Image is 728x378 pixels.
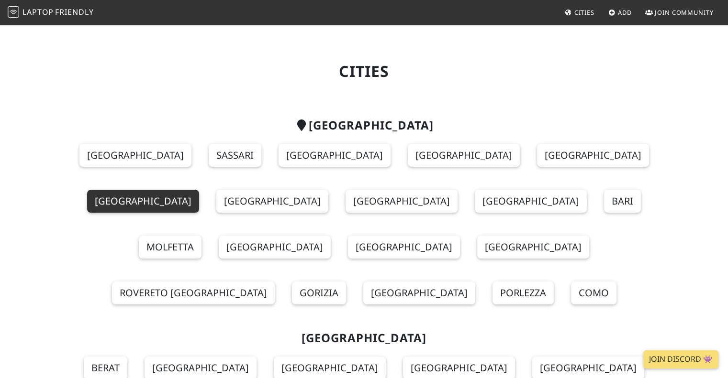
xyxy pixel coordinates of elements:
a: Sassari [209,144,261,167]
a: Rovereto [GEOGRAPHIC_DATA] [112,281,275,304]
span: Add [618,8,632,17]
a: [GEOGRAPHIC_DATA] [363,281,475,304]
a: [GEOGRAPHIC_DATA] [537,144,649,167]
a: Como [571,281,616,304]
h1: Cities [54,62,674,80]
a: [GEOGRAPHIC_DATA] [216,190,328,213]
span: Cities [574,8,594,17]
span: Laptop [22,7,54,17]
a: [GEOGRAPHIC_DATA] [219,236,331,259]
a: Bari [604,190,641,213]
a: [GEOGRAPHIC_DATA] [408,144,520,167]
a: LaptopFriendly LaptopFriendly [8,4,94,21]
span: Friendly [55,7,93,17]
a: Molfetta [139,236,202,259]
a: [GEOGRAPHIC_DATA] [279,144,391,167]
a: [GEOGRAPHIC_DATA] [348,236,460,259]
h2: [GEOGRAPHIC_DATA] [54,119,674,132]
a: [GEOGRAPHIC_DATA] [79,144,191,167]
a: Porlezza [493,281,554,304]
a: [GEOGRAPHIC_DATA] [346,190,458,213]
a: Join Community [641,4,717,21]
a: Cities [561,4,598,21]
h2: [GEOGRAPHIC_DATA] [54,331,674,345]
img: LaptopFriendly [8,6,19,18]
a: [GEOGRAPHIC_DATA] [475,190,587,213]
a: Add [605,4,636,21]
span: Join Community [655,8,714,17]
a: Join Discord 👾 [643,350,718,368]
a: Gorizia [292,281,346,304]
a: [GEOGRAPHIC_DATA] [477,236,589,259]
a: [GEOGRAPHIC_DATA] [87,190,199,213]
